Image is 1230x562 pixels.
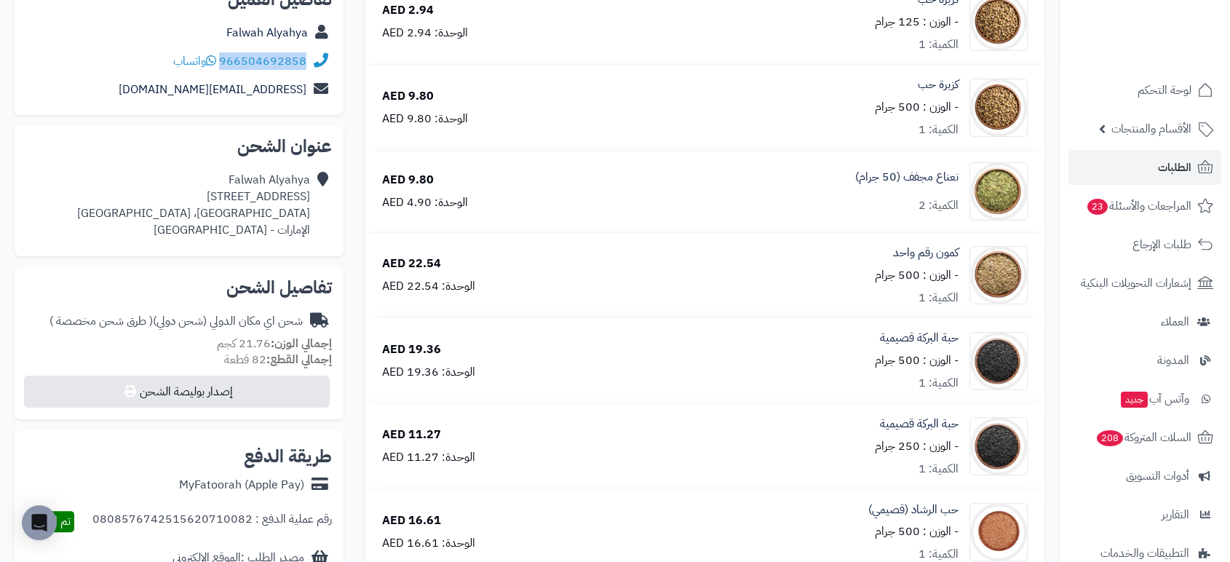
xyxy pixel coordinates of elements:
[875,13,959,31] small: - الوزن : 125 جرام
[77,172,310,238] div: Falwah Alyahya [STREET_ADDRESS] [GEOGRAPHIC_DATA]، [GEOGRAPHIC_DATA] الإمارات - [GEOGRAPHIC_DATA]
[875,98,959,116] small: - الوزن : 500 جرام
[266,351,332,368] strong: إجمالي القطع:
[875,266,959,284] small: - الوزن : 500 جرام
[918,290,959,306] div: الكمية: 1
[226,24,308,41] a: Falwah Alyahya
[1132,234,1191,255] span: طلبات الإرجاع
[382,512,441,529] div: 16.61 AED
[382,535,475,552] div: الوحدة: 16.61 AED
[1068,304,1221,339] a: العملاء
[1068,459,1221,494] a: أدوات التسويق
[1068,73,1221,108] a: لوحة التحكم
[217,335,332,352] small: 21.76 كجم
[1087,199,1108,215] span: 23
[382,341,441,358] div: 19.36 AED
[382,427,441,443] div: 11.27 AED
[382,2,434,19] div: 2.94 AED
[1157,350,1189,371] span: المدونة
[855,169,959,186] a: نعناع مجفف (50 جرام)
[918,197,959,214] div: الكمية: 2
[1068,343,1221,378] a: المدونة
[880,416,959,432] a: حبة البركة قصيمية
[1068,381,1221,416] a: وآتس آبجديد
[382,364,475,381] div: الوحدة: 19.36 AED
[893,245,959,261] a: كمون رقم واحد
[173,52,216,70] a: واتساب
[1119,389,1189,409] span: وآتس آب
[868,502,959,518] a: حب الرشاد (قصيمي)
[1161,312,1189,332] span: العملاء
[918,122,959,138] div: الكمية: 1
[219,52,306,70] a: 966504692858
[1111,119,1191,139] span: الأقسام والمنتجات
[1158,157,1191,178] span: الطلبات
[1095,427,1191,448] span: السلات المتروكة
[26,279,332,296] h2: تفاصيل الشحن
[1068,497,1221,532] a: التقارير
[119,81,306,98] a: [EMAIL_ADDRESS][DOMAIN_NAME]
[49,312,153,330] span: ( طرق شحن مخصصة )
[382,88,434,105] div: 9.80 AED
[244,448,332,465] h2: طريقة الدفع
[1068,266,1221,301] a: إشعارات التحويلات البنكية
[271,335,332,352] strong: إجمالي الوزن:
[49,313,303,330] div: شحن اي مكان الدولي (شحن دولي)
[880,330,959,347] a: حبة البركة قصيمية
[1081,273,1191,293] span: إشعارات التحويلات البنكية
[1162,504,1189,525] span: التقارير
[918,76,959,93] a: كزبرة حب
[1121,392,1148,408] span: جديد
[1068,150,1221,185] a: الطلبات
[875,438,959,455] small: - الوزن : 250 جرام
[1068,189,1221,223] a: المراجعات والأسئلة23
[970,246,1027,304] img: Cumin-90x90.jpg
[1097,430,1123,446] span: 208
[382,111,468,127] div: الوحدة: 9.80 AED
[1126,466,1189,486] span: أدوات التسويق
[918,36,959,53] div: الكمية: 1
[970,332,1027,390] img: black%20caraway-90x90.jpg
[382,449,475,466] div: الوحدة: 11.27 AED
[1068,227,1221,262] a: طلبات الإرجاع
[382,25,468,41] div: الوحدة: 2.94 AED
[382,172,434,189] div: 9.80 AED
[224,351,332,368] small: 82 قطعة
[382,278,475,295] div: الوحدة: 22.54 AED
[92,511,332,532] div: رقم عملية الدفع : 0808576742515620710082
[1068,420,1221,455] a: السلات المتروكة208
[970,417,1027,475] img: black%20caraway-90x90.jpg
[970,503,1027,561] img: 1628192660-Cress-90x90.jpg
[875,352,959,369] small: - الوزن : 500 جرام
[26,138,332,155] h2: عنوان الشحن
[970,162,1027,221] img: Mint-90x90.jpg
[970,79,1027,137] img: Cor-90x90.jpg
[918,375,959,392] div: الكمية: 1
[875,523,959,540] small: - الوزن : 500 جرام
[22,505,57,540] div: Open Intercom Messenger
[382,194,468,211] div: الوحدة: 4.90 AED
[24,376,330,408] button: إصدار بوليصة الشحن
[918,461,959,478] div: الكمية: 1
[382,256,441,272] div: 22.54 AED
[1138,80,1191,100] span: لوحة التحكم
[1086,196,1191,216] span: المراجعات والأسئلة
[1131,39,1216,70] img: logo-2.png
[179,477,304,494] div: MyFatoorah (Apple Pay)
